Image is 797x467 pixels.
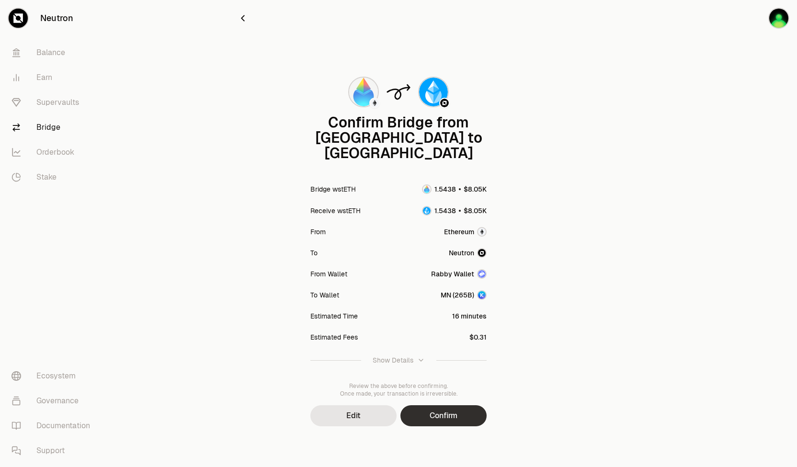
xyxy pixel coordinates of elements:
div: From Wallet [310,269,347,279]
div: 16 minutes [452,311,487,321]
a: Balance [4,40,103,65]
img: wstETH Logo [419,78,448,106]
button: Rabby WalletAccount Image [431,269,487,279]
div: Estimated Time [310,311,358,321]
div: MN (265B) [441,290,474,300]
div: To [310,248,318,258]
img: Ethereum Logo [370,99,379,107]
div: To Wallet [310,290,339,300]
button: Show Details [310,348,487,373]
div: Confirm Bridge from [GEOGRAPHIC_DATA] to [GEOGRAPHIC_DATA] [310,115,487,161]
div: Estimated Fees [310,332,358,342]
div: Receive wstETH [310,206,361,216]
a: Documentation [4,413,103,438]
span: Ethereum [444,227,474,237]
img: Neutron Logo [440,99,449,107]
img: wstETH Logo [423,207,431,215]
button: MN (265B)Account Image [441,290,487,300]
img: Account Image [478,270,486,278]
div: $0.31 [469,332,487,342]
div: Review the above before confirming. Once made, your transaction is irreversible. [310,382,487,398]
span: Neutron [449,248,474,258]
img: Neutron Logo [478,249,486,257]
img: wstETH Logo [423,185,431,193]
img: wstETH Logo [349,78,378,106]
div: Show Details [373,355,413,365]
a: Support [4,438,103,463]
a: Orderbook [4,140,103,165]
img: Ethereum Logo [478,228,486,236]
a: Bridge [4,115,103,140]
a: Earn [4,65,103,90]
img: MN (265B) [769,9,788,28]
a: Stake [4,165,103,190]
button: Confirm [400,405,487,426]
a: Supervaults [4,90,103,115]
img: Account Image [478,291,486,299]
div: Bridge wstETH [310,184,356,194]
button: Edit [310,405,397,426]
a: Governance [4,388,103,413]
div: From [310,227,326,237]
div: Rabby Wallet [431,269,474,279]
a: Ecosystem [4,364,103,388]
